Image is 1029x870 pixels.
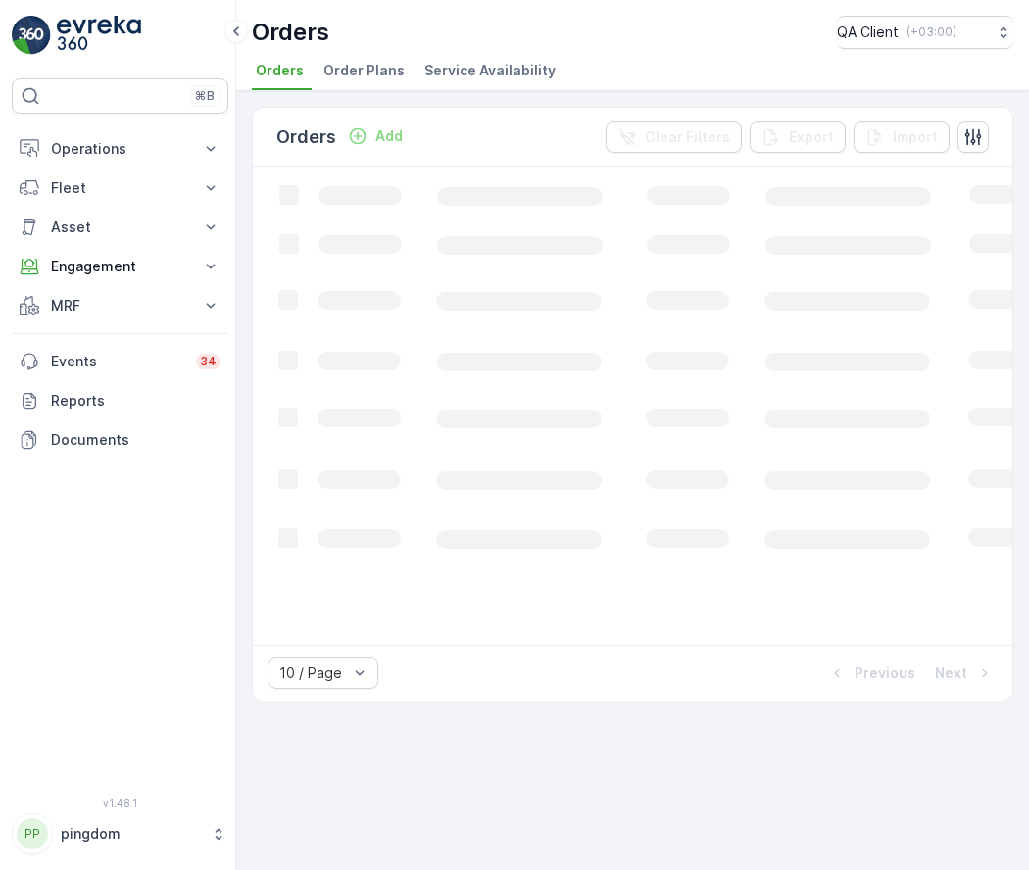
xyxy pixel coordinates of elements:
[855,663,915,683] p: Previous
[12,286,228,325] button: MRF
[854,121,950,153] button: Import
[12,208,228,247] button: Asset
[837,16,1013,49] button: QA Client(+03:00)
[837,23,899,42] p: QA Client
[276,123,336,151] p: Orders
[789,127,834,147] p: Export
[375,126,403,146] p: Add
[51,257,189,276] p: Engagement
[51,430,220,450] p: Documents
[12,381,228,420] a: Reports
[12,169,228,208] button: Fleet
[51,217,189,237] p: Asset
[51,352,184,371] p: Events
[195,88,215,104] p: ⌘B
[12,129,228,169] button: Operations
[893,127,938,147] p: Import
[57,16,141,55] img: logo_light-DOdMpM7g.png
[12,797,228,809] span: v 1.48.1
[12,16,51,55] img: logo
[51,178,189,198] p: Fleet
[645,127,730,147] p: Clear Filters
[606,121,742,153] button: Clear Filters
[12,813,228,854] button: PPpingdom
[825,661,917,685] button: Previous
[200,354,217,369] p: 34
[424,61,556,80] span: Service Availability
[933,661,997,685] button: Next
[12,247,228,286] button: Engagement
[906,24,956,40] p: ( +03:00 )
[340,124,411,148] button: Add
[935,663,967,683] p: Next
[750,121,846,153] button: Export
[252,17,329,48] p: Orders
[12,420,228,459] a: Documents
[51,139,189,159] p: Operations
[61,824,201,844] p: pingdom
[256,61,304,80] span: Orders
[17,818,48,849] div: PP
[12,342,228,381] a: Events34
[51,296,189,315] p: MRF
[323,61,405,80] span: Order Plans
[51,391,220,411] p: Reports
